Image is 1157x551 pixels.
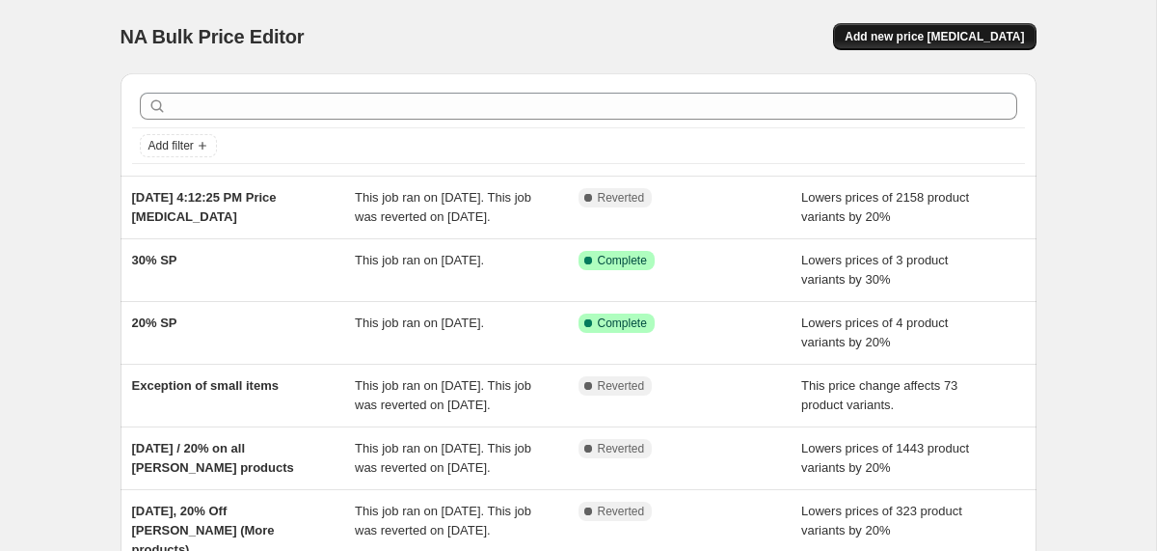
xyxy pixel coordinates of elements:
[598,316,647,331] span: Complete
[801,190,969,224] span: Lowers prices of 2158 product variants by 20%
[801,504,962,537] span: Lowers prices of 323 product variants by 20%
[598,378,645,394] span: Reverted
[132,253,177,267] span: 30% SP
[833,23,1036,50] button: Add new price [MEDICAL_DATA]
[801,378,957,412] span: This price change affects 73 product variants.
[355,378,531,412] span: This job ran on [DATE]. This job was reverted on [DATE].
[355,190,531,224] span: This job ran on [DATE]. This job was reverted on [DATE].
[132,378,279,393] span: Exception of small items
[140,134,217,157] button: Add filter
[801,253,948,287] span: Lowers prices of 3 product variants by 30%
[148,138,194,153] span: Add filter
[801,441,969,475] span: Lowers prices of 1443 product variants by 20%
[132,441,294,475] span: [DATE] / 20% on all [PERSON_NAME] products
[355,316,484,330] span: This job ran on [DATE].
[355,504,531,537] span: This job ran on [DATE]. This job was reverted on [DATE].
[355,441,531,475] span: This job ran on [DATE]. This job was reverted on [DATE].
[355,253,484,267] span: This job ran on [DATE].
[132,316,177,330] span: 20% SP
[598,441,645,456] span: Reverted
[132,190,277,224] span: [DATE] 4:12:25 PM Price [MEDICAL_DATA]
[598,504,645,519] span: Reverted
[598,253,647,268] span: Complete
[845,29,1024,44] span: Add new price [MEDICAL_DATA]
[121,26,305,47] span: NA Bulk Price Editor
[598,190,645,206] span: Reverted
[801,316,948,349] span: Lowers prices of 4 product variants by 20%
